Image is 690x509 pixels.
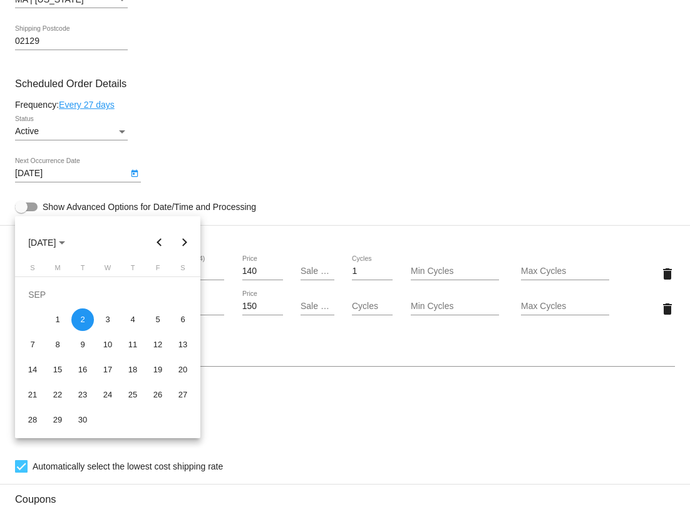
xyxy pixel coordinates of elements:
th: Monday [45,264,70,276]
div: 19 [147,359,169,381]
div: 28 [21,409,44,431]
td: September 17, 2025 [95,357,120,382]
th: Friday [145,264,170,276]
div: 2 [71,308,94,331]
div: 15 [46,359,69,381]
td: September 5, 2025 [145,307,170,332]
td: September 23, 2025 [70,382,95,407]
div: 17 [96,359,119,381]
td: September 1, 2025 [45,307,70,332]
div: 10 [96,333,119,356]
div: 26 [147,384,169,406]
div: 16 [71,359,94,381]
div: 23 [71,384,94,406]
button: Choose month and year [18,230,75,255]
td: September 9, 2025 [70,332,95,357]
button: Previous month [147,230,172,255]
td: September 4, 2025 [120,307,145,332]
div: 3 [96,308,119,331]
div: 7 [21,333,44,356]
div: 12 [147,333,169,356]
div: 5 [147,308,169,331]
td: September 10, 2025 [95,332,120,357]
td: September 30, 2025 [70,407,95,433]
div: 21 [21,384,44,406]
td: September 7, 2025 [20,332,45,357]
span: [DATE] [28,238,65,248]
td: September 15, 2025 [45,357,70,382]
td: September 27, 2025 [170,382,195,407]
div: 20 [172,359,194,381]
th: Tuesday [70,264,95,276]
th: Sunday [20,264,45,276]
div: 22 [46,384,69,406]
th: Thursday [120,264,145,276]
div: 4 [121,308,144,331]
td: September 8, 2025 [45,332,70,357]
td: September 19, 2025 [145,357,170,382]
div: 8 [46,333,69,356]
div: 14 [21,359,44,381]
td: September 12, 2025 [145,332,170,357]
th: Saturday [170,264,195,276]
td: September 20, 2025 [170,357,195,382]
td: September 25, 2025 [120,382,145,407]
div: 9 [71,333,94,356]
td: September 11, 2025 [120,332,145,357]
div: 30 [71,409,94,431]
div: 18 [121,359,144,381]
td: September 2, 2025 [70,307,95,332]
td: September 3, 2025 [95,307,120,332]
td: September 21, 2025 [20,382,45,407]
div: 11 [121,333,144,356]
td: SEP [20,282,195,307]
th: Wednesday [95,264,120,276]
div: 25 [121,384,144,406]
td: September 13, 2025 [170,332,195,357]
button: Next month [172,230,197,255]
td: September 18, 2025 [120,357,145,382]
div: 24 [96,384,119,406]
td: September 22, 2025 [45,382,70,407]
div: 6 [172,308,194,331]
div: 29 [46,409,69,431]
td: September 16, 2025 [70,357,95,382]
div: 1 [46,308,69,331]
td: September 29, 2025 [45,407,70,433]
div: 13 [172,333,194,356]
td: September 28, 2025 [20,407,45,433]
td: September 14, 2025 [20,357,45,382]
td: September 24, 2025 [95,382,120,407]
td: September 26, 2025 [145,382,170,407]
td: September 6, 2025 [170,307,195,332]
div: 27 [172,384,194,406]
